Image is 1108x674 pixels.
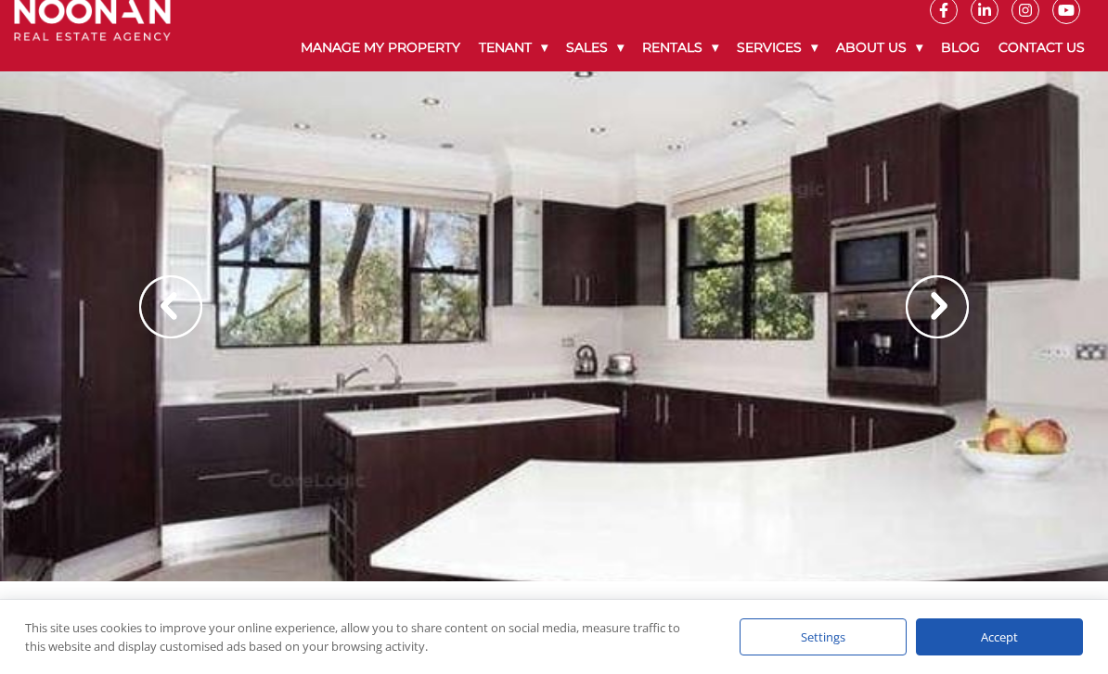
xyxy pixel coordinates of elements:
div: This site uses cookies to improve your online experience, allow you to share content on social me... [25,618,702,655]
a: Services [728,24,827,71]
a: Manage My Property [291,24,470,71]
div: Settings [740,618,907,655]
a: Contact Us [989,24,1094,71]
a: Sales [557,24,633,71]
img: Arrow slider [139,275,202,338]
a: Rentals [633,24,728,71]
a: About Us [827,24,932,71]
div: Accept [916,618,1083,655]
a: Blog [932,24,989,71]
a: Tenant [470,24,557,71]
img: Arrow slider [906,275,969,338]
